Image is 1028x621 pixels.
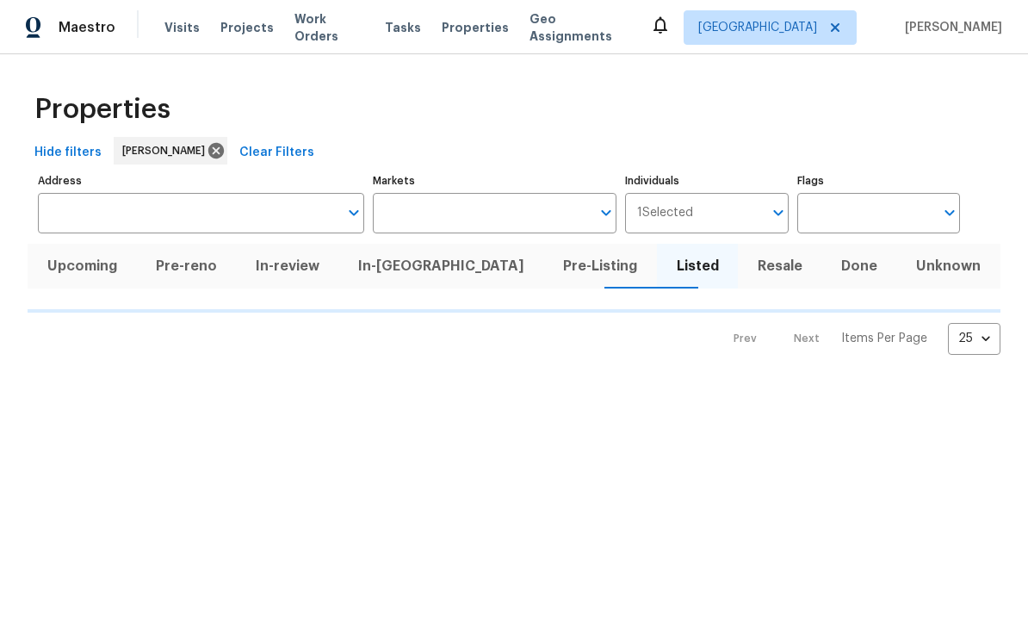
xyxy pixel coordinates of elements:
[350,254,534,278] span: In-[GEOGRAPHIC_DATA]
[220,19,274,36] span: Projects
[637,206,693,220] span: 1 Selected
[239,142,314,164] span: Clear Filters
[766,201,790,225] button: Open
[373,176,617,186] label: Markets
[246,254,328,278] span: In-review
[898,19,1002,36] span: [PERSON_NAME]
[342,201,366,225] button: Open
[146,254,226,278] span: Pre-reno
[122,142,212,159] span: [PERSON_NAME]
[294,10,364,45] span: Work Orders
[164,19,200,36] span: Visits
[385,22,421,34] span: Tasks
[232,137,321,169] button: Clear Filters
[114,137,227,165] div: [PERSON_NAME]
[667,254,728,278] span: Listed
[938,201,962,225] button: Open
[948,316,1000,361] div: 25
[554,254,647,278] span: Pre-Listing
[841,330,927,347] p: Items Per Page
[34,142,102,164] span: Hide filters
[833,254,887,278] span: Done
[38,254,126,278] span: Upcoming
[625,176,788,186] label: Individuals
[59,19,115,36] span: Maestro
[594,201,618,225] button: Open
[717,323,1000,355] nav: Pagination Navigation
[28,137,108,169] button: Hide filters
[797,176,960,186] label: Flags
[748,254,811,278] span: Resale
[907,254,990,278] span: Unknown
[38,176,364,186] label: Address
[529,10,629,45] span: Geo Assignments
[442,19,509,36] span: Properties
[698,19,817,36] span: [GEOGRAPHIC_DATA]
[34,101,170,118] span: Properties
